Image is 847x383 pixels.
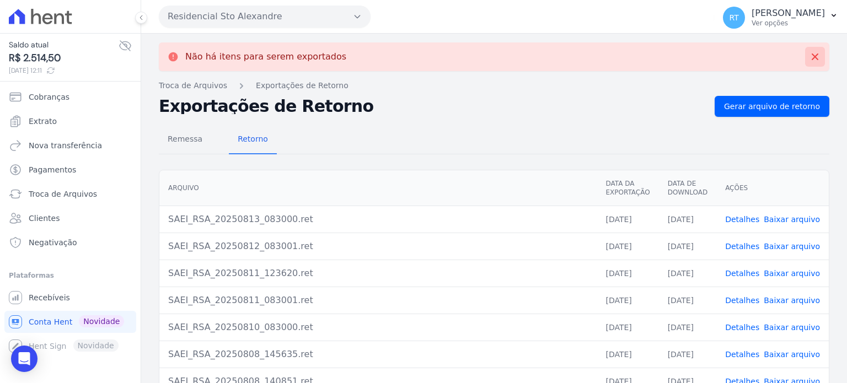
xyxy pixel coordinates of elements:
[159,80,227,91] a: Troca de Arquivos
[597,206,658,233] td: [DATE]
[597,260,658,287] td: [DATE]
[159,80,829,91] nav: Breadcrumb
[9,66,119,75] span: [DATE] 12:11
[4,287,136,309] a: Recebíveis
[168,321,588,334] div: SAEI_RSA_20250810_083000.ret
[4,207,136,229] a: Clientes
[185,51,346,62] p: Não há itens para serem exportados
[168,213,588,226] div: SAEI_RSA_20250813_083000.ret
[4,134,136,157] a: Nova transferência
[715,96,829,117] a: Gerar arquivo de retorno
[9,39,119,51] span: Saldo atual
[764,269,820,278] a: Baixar arquivo
[4,86,136,108] a: Cobranças
[659,341,716,368] td: [DATE]
[161,128,209,150] span: Remessa
[764,215,820,224] a: Baixar arquivo
[256,80,349,91] a: Exportações de Retorno
[168,267,588,280] div: SAEI_RSA_20250811_123620.ret
[29,91,69,103] span: Cobranças
[159,126,211,154] a: Remessa
[725,350,759,359] a: Detalhes
[9,269,132,282] div: Plataformas
[229,126,277,154] a: Retorno
[29,292,70,303] span: Recebíveis
[752,19,825,28] p: Ver opções
[764,242,820,251] a: Baixar arquivo
[659,170,716,206] th: Data de Download
[168,348,588,361] div: SAEI_RSA_20250808_145635.ret
[4,159,136,181] a: Pagamentos
[725,242,759,251] a: Detalhes
[29,237,77,248] span: Negativação
[716,170,829,206] th: Ações
[168,240,588,253] div: SAEI_RSA_20250812_083001.ret
[659,314,716,341] td: [DATE]
[4,183,136,205] a: Troca de Arquivos
[752,8,825,19] p: [PERSON_NAME]
[729,14,738,21] span: RT
[764,296,820,305] a: Baixar arquivo
[159,99,706,114] h2: Exportações de Retorno
[4,311,136,333] a: Conta Hent Novidade
[597,170,658,206] th: Data da Exportação
[9,51,119,66] span: R$ 2.514,50
[29,116,57,127] span: Extrato
[11,346,37,372] div: Open Intercom Messenger
[724,101,820,112] span: Gerar arquivo de retorno
[168,294,588,307] div: SAEI_RSA_20250811_083001.ret
[79,315,124,327] span: Novidade
[659,206,716,233] td: [DATE]
[159,6,371,28] button: Residencial Sto Alexandre
[725,323,759,332] a: Detalhes
[29,213,60,224] span: Clientes
[659,287,716,314] td: [DATE]
[597,341,658,368] td: [DATE]
[597,314,658,341] td: [DATE]
[597,233,658,260] td: [DATE]
[597,287,658,314] td: [DATE]
[29,164,76,175] span: Pagamentos
[159,170,597,206] th: Arquivo
[4,110,136,132] a: Extrato
[29,140,102,151] span: Nova transferência
[659,260,716,287] td: [DATE]
[29,188,97,199] span: Troca de Arquivos
[764,323,820,332] a: Baixar arquivo
[4,231,136,253] a: Negativação
[725,269,759,278] a: Detalhes
[9,86,132,357] nav: Sidebar
[764,350,820,359] a: Baixar arquivo
[714,2,847,33] button: RT [PERSON_NAME] Ver opções
[659,233,716,260] td: [DATE]
[29,316,72,327] span: Conta Hent
[725,215,759,224] a: Detalhes
[725,296,759,305] a: Detalhes
[231,128,275,150] span: Retorno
